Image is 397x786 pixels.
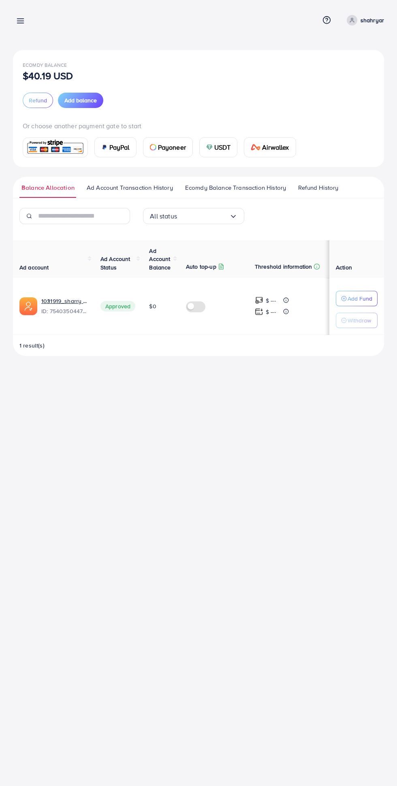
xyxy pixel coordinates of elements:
img: card [206,144,213,150]
span: Ad account [19,263,49,271]
a: cardPayPal [94,137,137,157]
a: cardPayoneer [143,137,193,157]
img: top-up amount [255,307,263,316]
span: 1 result(s) [19,341,45,350]
span: All status [150,210,177,222]
span: ID: 7540350447681863698 [41,307,88,315]
p: Threshold information [255,262,312,271]
div: Search for option [143,208,244,224]
button: Withdraw [336,313,378,328]
button: Add Fund [336,291,378,306]
span: Ad Account Transaction History [87,183,173,192]
p: Auto top-up [186,262,216,271]
div: <span class='underline'>1031919_sharry mughal_1755624852344</span></br>7540350447681863698 [41,297,88,316]
a: 1031919_sharry mughal_1755624852344 [41,297,88,305]
span: Payoneer [158,142,186,152]
span: Ad Account Balance [149,247,171,271]
img: ic-ads-acc.e4c84228.svg [19,297,37,315]
input: Search for option [177,210,229,222]
button: Refund [23,93,53,108]
a: cardUSDT [199,137,238,157]
a: shahryar [344,15,384,25]
span: Ecomdy Balance Transaction History [185,183,286,192]
span: Airwallex [262,142,289,152]
p: Add Fund [348,294,372,303]
a: card [23,138,88,157]
span: PayPal [109,142,130,152]
p: $40.19 USD [23,71,73,81]
p: Or choose another payment gate to start [23,121,374,131]
a: cardAirwallex [244,137,296,157]
span: Balance Allocation [21,183,75,192]
img: card [150,144,156,150]
span: Ad Account Status [100,255,130,271]
p: Withdraw [348,316,371,325]
span: Refund History [298,183,338,192]
span: Approved [100,301,135,311]
img: card [251,144,260,150]
span: Add balance [64,96,97,104]
img: card [101,144,108,150]
span: $0 [149,302,156,310]
span: USDT [214,142,231,152]
span: Refund [29,96,47,104]
span: Action [336,263,352,271]
img: card [26,139,85,156]
p: shahryar [361,15,384,25]
p: $ --- [266,296,276,305]
img: top-up amount [255,296,263,305]
button: Add balance [58,93,103,108]
p: $ --- [266,307,276,317]
span: Ecomdy Balance [23,61,67,68]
